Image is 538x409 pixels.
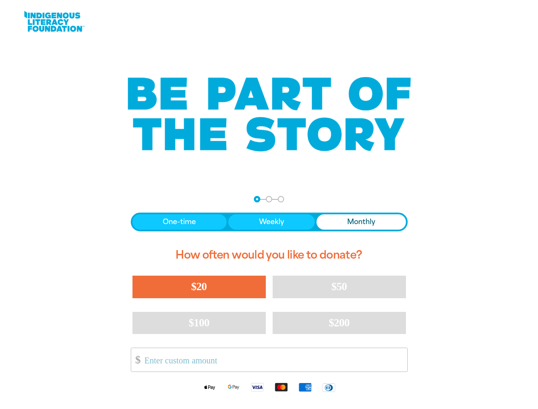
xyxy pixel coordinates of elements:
[293,382,317,392] img: American Express logo
[191,280,207,293] span: $20
[132,276,266,298] button: $20
[347,217,375,227] span: Monthly
[132,214,227,230] button: One-time
[198,382,222,392] img: Apple Pay logo
[273,276,406,298] button: $50
[329,317,350,329] span: $200
[245,382,269,392] img: Visa logo
[273,312,406,334] button: $200
[138,348,407,372] input: Enter custom amount
[259,217,284,227] span: Weekly
[222,382,245,392] img: Google Pay logo
[131,375,408,399] div: Available payment methods
[131,350,141,369] span: $
[266,196,272,202] button: Navigate to step 2 of 3 to enter your details
[316,214,406,230] button: Monthly
[254,196,260,202] button: Navigate to step 1 of 3 to enter your donation amount
[269,382,293,392] img: Mastercard logo
[228,214,315,230] button: Weekly
[189,317,210,329] span: $100
[331,280,347,293] span: $50
[131,213,408,231] div: Donation frequency
[131,242,408,269] h2: How often would you like to donate?
[120,60,418,169] img: Be part of the story
[132,312,266,334] button: $100
[317,383,341,392] img: Diners Club logo
[278,196,284,202] button: Navigate to step 3 of 3 to enter your payment details
[163,217,196,227] span: One-time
